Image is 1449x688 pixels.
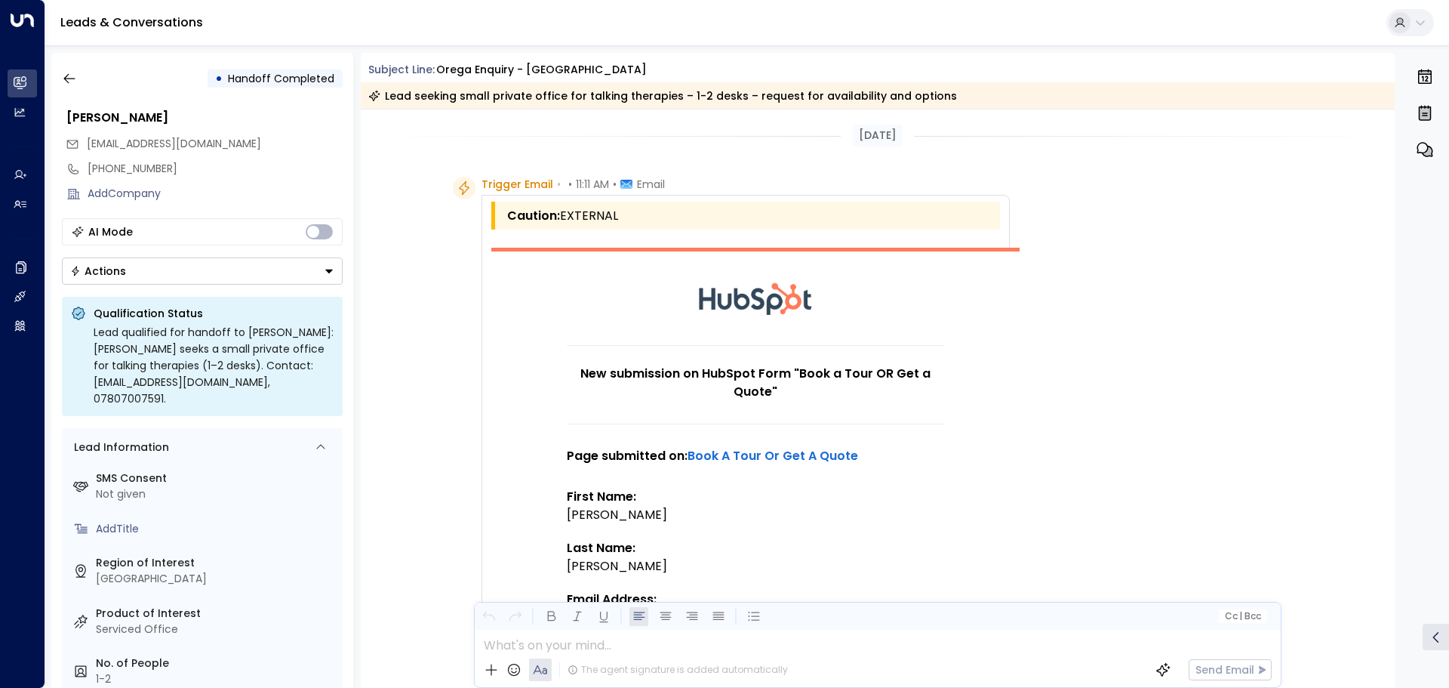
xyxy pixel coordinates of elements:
[96,555,337,571] label: Region of Interest
[481,177,553,192] span: Trigger Email
[568,663,788,677] div: The agent signature is added automatically
[699,251,812,345] img: HubSpot
[368,88,957,103] div: Lead seeking small private office for talking therapies – 1-2 desks – request for availability an...
[88,161,343,177] div: [PHONE_NUMBER]
[507,207,560,225] span: Caution:
[567,365,944,401] h1: New submission on HubSpot Form "Book a Tour OR Get a Quote"
[96,571,337,587] div: [GEOGRAPHIC_DATA]
[88,186,343,202] div: AddCompany
[96,470,337,486] label: SMS Consent
[507,207,995,225] div: EXTERNAL
[87,136,261,152] span: samjonescounselling@outlook.com
[62,258,343,285] div: Button group with a nested menu
[228,71,334,86] span: Handoff Completed
[70,264,126,278] div: Actions
[96,656,337,671] label: No. of People
[368,62,435,77] span: Subject Line:
[613,177,617,192] span: •
[94,324,334,407] div: Lead qualified for handoff to [PERSON_NAME]: [PERSON_NAME] seeks a small private office for talki...
[96,606,337,622] label: Product of Interest
[88,224,133,239] div: AI Mode
[557,177,561,192] span: •
[66,109,343,127] div: [PERSON_NAME]
[96,521,337,537] div: AddTitle
[479,607,498,626] button: Undo
[96,671,337,687] div: 1-2
[637,177,665,192] span: Email
[853,125,903,147] div: [DATE]
[96,486,337,502] div: Not given
[567,506,944,524] div: [PERSON_NAME]
[60,14,203,31] a: Leads & Conversations
[567,539,635,557] strong: Last Name:
[1239,611,1242,622] span: |
[567,447,858,464] strong: Page submitted on:
[506,607,525,626] button: Redo
[215,65,223,92] div: •
[94,306,334,321] p: Qualification Status
[1224,611,1260,622] span: Cc Bcc
[688,447,858,465] a: Book A Tour Or Get A Quote
[567,488,636,505] strong: First Name:
[62,258,343,285] button: Actions
[436,62,647,78] div: Orega Enquiry - [GEOGRAPHIC_DATA]
[96,622,337,637] div: Serviced Office
[576,177,609,192] span: 11:11 AM
[567,591,657,608] strong: Email Address:
[87,136,261,151] span: [EMAIL_ADDRESS][DOMAIN_NAME]
[567,557,944,575] div: [PERSON_NAME]
[1218,609,1266,624] button: Cc|Bcc
[69,440,169,455] div: Lead Information
[568,177,572,192] span: •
